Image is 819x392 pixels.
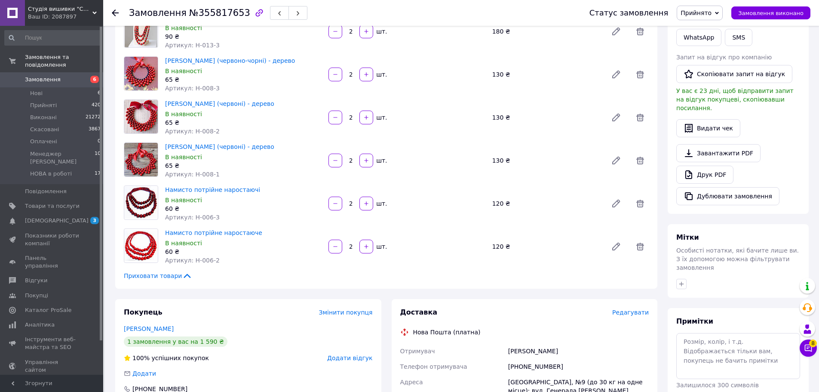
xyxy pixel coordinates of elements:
[124,186,158,219] img: Намисто потрійне наростаючі
[165,186,260,193] a: Намисто потрійне наростаючі
[165,204,322,213] div: 60 ₴
[124,308,163,316] span: Покупець
[489,111,604,123] div: 130 ₴
[165,85,220,92] span: Артикул: Н-008-3
[132,370,156,377] span: Додати
[489,198,604,210] div: 120 ₴
[676,233,699,241] span: Мітки
[165,257,220,264] span: Артикул: Н-006-2
[30,126,59,133] span: Скасовані
[25,217,89,225] span: [DEMOGRAPHIC_DATA]
[30,150,95,166] span: Менеджер [PERSON_NAME]
[489,68,604,80] div: 130 ₴
[124,57,158,90] img: Намисто Кольє (червоно-чорні) - дерево
[28,13,103,21] div: Ваш ID: 2087897
[607,66,625,83] a: Редагувати
[25,188,67,195] span: Повідомлення
[165,143,274,150] a: [PERSON_NAME] (червоні) - дерево
[30,114,57,121] span: Виконані
[165,171,220,178] span: Артикул: Н-008-1
[676,54,772,61] span: Запит на відгук про компанію
[607,152,625,169] a: Редагувати
[400,379,423,386] span: Адреса
[189,8,250,18] span: №355817653
[95,170,101,178] span: 17
[124,230,158,261] img: Намисто потрійне наростаюче
[400,363,467,370] span: Телефон отримувача
[506,343,650,359] div: [PERSON_NAME]
[125,14,157,47] img: Намисто потрійні плетені
[4,30,101,46] input: Пошук
[28,5,92,13] span: Студія вишивки "СОКОЛЯТА"
[676,317,713,325] span: Примітки
[165,42,220,49] span: Артикул: Н-013-3
[90,76,99,83] span: 6
[124,100,158,133] img: Намисто Кольє (червоні) - дерево
[90,217,99,224] span: 3
[400,348,435,355] span: Отримувач
[30,138,57,145] span: Оплачені
[165,247,322,256] div: 60 ₴
[25,306,71,314] span: Каталог ProSale
[165,229,262,236] a: Намисто потрійне наростаюче
[165,57,295,64] a: [PERSON_NAME] (червоно-чорні) - дерево
[489,154,604,167] div: 130 ₴
[124,143,158,176] img: Намисто Кольє (червоні) - дерево
[25,277,47,284] span: Відгуки
[25,232,80,247] span: Показники роботи компанії
[506,359,650,374] div: [PHONE_NUMBER]
[25,254,80,270] span: Панель управління
[632,109,649,126] span: Видалити
[489,241,604,253] div: 120 ₴
[676,144,761,162] a: Завантажити PDF
[95,150,101,166] span: 10
[676,119,740,137] button: Видати чек
[589,9,669,17] div: Статус замовлення
[98,138,101,145] span: 0
[411,328,483,336] div: Нова Пошта (платна)
[165,111,202,117] span: В наявності
[165,68,202,74] span: В наявності
[124,336,227,347] div: 1 замовлення у вас на 1 590 ₴
[374,27,388,36] div: шт.
[607,23,625,40] a: Редагувати
[165,100,274,107] a: [PERSON_NAME] (червоні) - дерево
[676,382,759,389] span: Залишилося 300 символів
[489,25,604,37] div: 180 ₴
[725,29,752,46] button: SMS
[374,113,388,122] div: шт.
[30,102,57,109] span: Прийняті
[165,75,322,84] div: 65 ₴
[25,202,80,210] span: Товари та послуги
[731,6,810,19] button: Замовлення виконано
[607,109,625,126] a: Редагувати
[124,354,209,362] div: успішних покупок
[319,309,373,316] span: Змінити покупця
[800,340,817,357] button: Чат з покупцем8
[632,66,649,83] span: Видалити
[374,70,388,79] div: шт.
[165,240,202,247] span: В наявності
[400,308,438,316] span: Доставка
[676,29,721,46] a: WhatsApp
[738,10,804,16] span: Замовлення виконано
[612,309,649,316] span: Редагувати
[374,242,388,251] div: шт.
[124,272,192,280] span: Приховати товари
[89,126,101,133] span: 3867
[86,114,101,121] span: 21272
[676,166,733,184] a: Друк PDF
[676,65,792,83] button: Скопіювати запит на відгук
[25,53,103,69] span: Замовлення та повідомлення
[632,23,649,40] span: Видалити
[327,355,372,361] span: Додати відгук
[374,199,388,208] div: шт.
[92,102,101,109] span: 420
[98,90,101,97] span: 6
[129,8,187,18] span: Замовлення
[25,336,80,351] span: Інструменти веб-майстра та SEO
[607,195,625,212] a: Редагувати
[676,247,799,271] span: Особисті нотатки, які бачите лише ви. З їх допомогою можна фільтрувати замовлення
[25,358,80,374] span: Управління сайтом
[165,154,202,161] span: В наявності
